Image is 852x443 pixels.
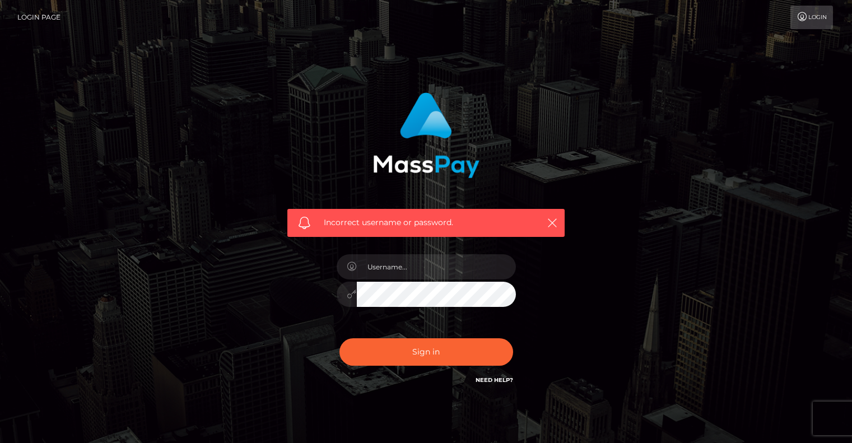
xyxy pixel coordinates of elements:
a: Login Page [17,6,60,29]
input: Username... [357,254,516,279]
img: MassPay Login [373,92,479,178]
span: Incorrect username or password. [324,217,528,229]
a: Need Help? [476,376,513,384]
button: Sign in [339,338,513,366]
a: Login [790,6,833,29]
